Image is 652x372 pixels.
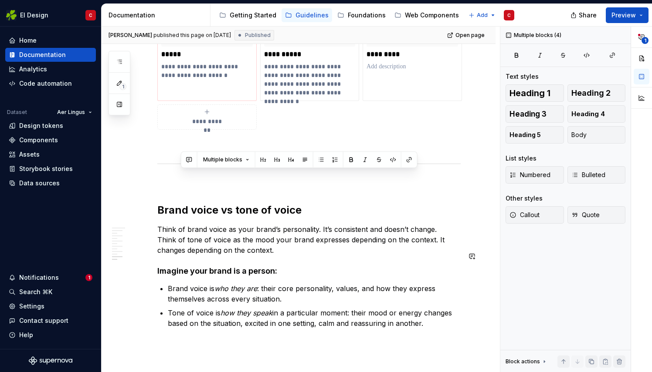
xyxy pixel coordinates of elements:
[19,136,58,144] div: Components
[464,8,534,22] a: App Components
[19,65,47,74] div: Analytics
[7,109,27,116] div: Dataset
[5,119,96,133] a: Design tokens
[5,48,96,62] a: Documentation
[445,29,489,41] a: Open page
[5,271,96,285] button: Notifications1
[216,8,280,22] a: Getting Started
[119,83,126,90] span: 1
[466,9,499,21] button: Add
[282,8,332,22] a: Guidelines
[89,12,92,19] div: C
[477,12,488,19] span: Add
[230,11,276,20] div: Getting Started
[506,166,564,184] button: Numbered
[295,11,329,20] div: Guidelines
[506,355,548,368] div: Block actions
[245,32,271,39] span: Published
[19,164,73,173] div: Storybook stories
[606,7,649,23] button: Preview
[19,121,63,130] div: Design tokens
[506,84,564,102] button: Heading 1
[153,32,231,39] div: published this page on [DATE]
[157,224,461,255] p: Think of brand voice as your brand’s personality. It’s consistent and doesn’t change. Think of to...
[391,8,462,22] a: Web Components
[506,358,540,365] div: Block actions
[509,171,550,179] span: Numbered
[571,131,587,139] span: Body
[509,131,541,139] span: Heading 5
[19,79,72,88] div: Code automation
[571,211,600,219] span: Quote
[507,12,511,19] div: C
[109,11,207,20] div: Documentation
[506,105,564,123] button: Heading 3
[5,162,96,176] a: Storybook stories
[506,206,564,224] button: Callout
[29,356,72,365] svg: Supernova Logo
[214,284,257,293] em: who they are
[19,150,40,159] div: Assets
[567,126,626,144] button: Body
[611,11,636,20] span: Preview
[566,7,602,23] button: Share
[221,308,272,317] em: how they speak
[642,37,649,44] span: 1
[5,299,96,313] a: Settings
[567,206,626,224] button: Quote
[20,11,48,20] div: EI Design
[5,285,96,299] button: Search ⌘K
[5,77,96,90] a: Code automation
[157,204,302,216] strong: Brand voice vs tone of voice
[509,110,547,118] span: Heading 3
[168,283,461,304] p: Brand voice is : their core personality, values, and how they express themselves across every sit...
[19,36,37,45] div: Home
[506,154,537,163] div: List styles
[509,89,550,97] span: Heading 1
[567,84,626,102] button: Heading 2
[53,106,96,118] button: Aer Lingus
[571,171,605,179] span: Bulleted
[216,7,464,24] div: Page tree
[2,6,99,24] button: EI DesignC
[348,11,386,20] div: Foundations
[157,266,277,275] strong: Imagine your brand is a person:
[506,126,564,144] button: Heading 5
[5,62,96,76] a: Analytics
[19,302,44,311] div: Settings
[6,10,17,20] img: 56b5df98-d96d-4d7e-807c-0afdf3bdaefa.png
[109,32,152,39] span: [PERSON_NAME]
[57,109,85,116] span: Aer Lingus
[5,314,96,328] button: Contact support
[506,194,543,203] div: Other styles
[5,133,96,147] a: Components
[19,331,33,339] div: Help
[334,8,389,22] a: Foundations
[509,211,540,219] span: Callout
[506,72,539,81] div: Text styles
[567,166,626,184] button: Bulleted
[19,316,68,325] div: Contact support
[85,274,92,281] span: 1
[571,89,611,97] span: Heading 2
[455,32,485,39] span: Open page
[5,147,96,161] a: Assets
[19,288,52,296] div: Search ⌘K
[579,11,597,20] span: Share
[19,273,59,282] div: Notifications
[5,328,96,342] button: Help
[405,11,459,20] div: Web Components
[571,110,605,118] span: Heading 4
[19,50,66,59] div: Documentation
[168,308,461,328] p: Tone of voice is in a particular moment: their mood or energy changes based on the situation, exc...
[567,105,626,123] button: Heading 4
[19,179,60,188] div: Data sources
[5,176,96,190] a: Data sources
[5,34,96,47] a: Home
